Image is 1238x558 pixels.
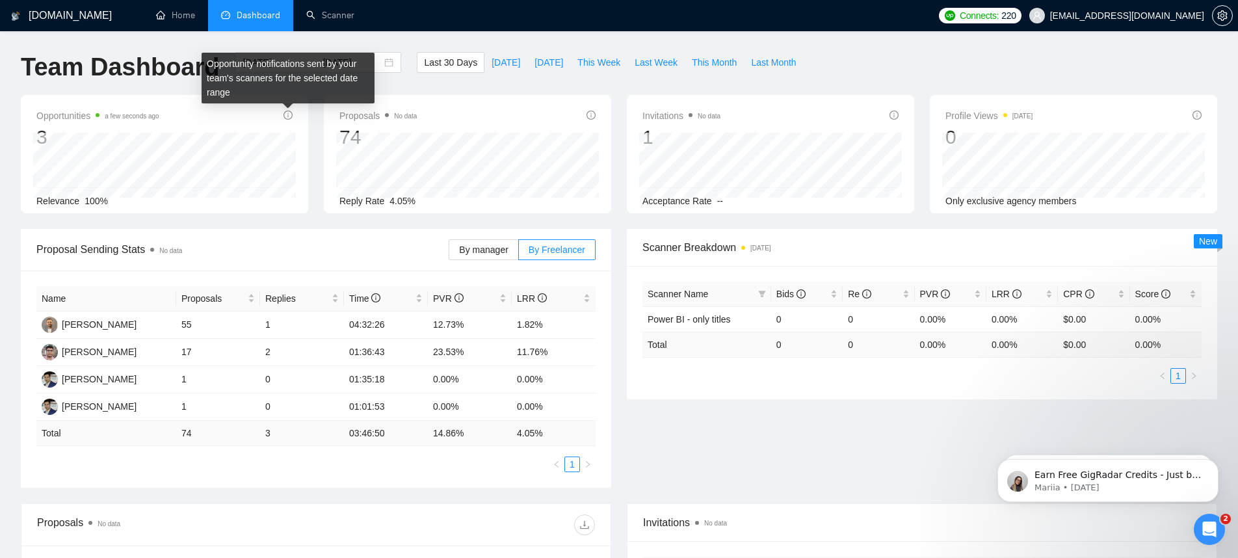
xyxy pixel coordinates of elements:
td: $ 0.00 [1058,332,1129,357]
td: 0 [843,332,914,357]
td: 0 [260,393,344,421]
span: Scanner Breakdown [642,239,1202,256]
td: 0.00% [512,393,596,421]
span: Proposals [181,291,245,306]
span: 4.05% [389,196,415,206]
span: LRR [517,293,547,304]
a: setting [1212,10,1233,21]
span: 100% [85,196,108,206]
span: Proposal Sending Stats [36,241,449,258]
button: right [1186,368,1202,384]
span: Re [848,289,871,299]
span: No data [98,520,120,527]
td: 3 [260,421,344,446]
img: logo [11,6,20,27]
div: Opportunity notifications sent by your team's scanners for the selected date range [202,53,375,103]
span: Score [1135,289,1170,299]
span: Proposals [339,108,417,124]
span: dashboard [221,10,230,20]
span: No data [698,113,720,120]
span: filter [756,284,769,304]
td: 01:01:53 [344,393,428,421]
span: LRR [992,289,1021,299]
button: download [574,514,595,535]
td: 4.05 % [512,421,596,446]
div: [PERSON_NAME] [62,372,137,386]
td: 0.00 % [1130,332,1202,357]
div: [PERSON_NAME] [62,317,137,332]
img: upwork-logo.png [945,10,955,21]
button: left [549,457,564,472]
a: 1 [1171,369,1185,383]
iframe: Intercom live chat [1194,514,1225,545]
td: 0.00% [512,366,596,393]
td: 01:36:43 [344,339,428,366]
img: MS [42,344,58,360]
td: 0.00% [986,306,1058,332]
span: Reply Rate [339,196,384,206]
button: setting [1212,5,1233,26]
span: right [584,460,592,468]
div: 1 [642,125,720,150]
td: 0.00% [428,366,512,393]
span: info-circle [797,289,806,299]
span: Opportunities [36,108,159,124]
button: Last Week [627,52,685,73]
td: 1 [260,312,344,339]
span: info-circle [1085,289,1094,299]
button: right [580,457,596,472]
td: 0 [771,332,843,357]
span: user [1033,11,1042,20]
span: 2 [1220,514,1231,524]
span: -- [717,196,723,206]
td: 03:46:50 [344,421,428,446]
div: 3 [36,125,159,150]
span: 220 [1001,8,1016,23]
td: $0.00 [1058,306,1129,332]
span: left [1159,372,1166,380]
span: This Month [692,55,737,70]
span: Invitations [643,514,1201,531]
td: 74 [176,421,260,446]
td: 23.53% [428,339,512,366]
a: searchScanner [306,10,354,21]
span: Connects: [960,8,999,23]
span: download [575,520,594,530]
td: 1.82% [512,312,596,339]
td: 0.00 % [915,332,986,357]
a: Power BI - only titles [648,314,731,325]
span: No data [159,247,182,254]
td: 55 [176,312,260,339]
span: Last Week [635,55,678,70]
li: 1 [564,457,580,472]
td: 1 [176,366,260,393]
button: left [1155,368,1170,384]
span: setting [1213,10,1232,21]
td: Total [36,421,176,446]
img: AU [42,399,58,415]
span: info-circle [454,293,464,302]
time: a few seconds ago [105,113,159,120]
span: [DATE] [492,55,520,70]
span: Last Month [751,55,796,70]
h1: Team Dashboard [21,52,219,83]
td: 1 [176,393,260,421]
span: info-circle [941,289,950,299]
th: Replies [260,286,344,312]
td: 0 [843,306,914,332]
span: Time [349,293,380,304]
span: CPR [1063,289,1094,299]
th: Name [36,286,176,312]
a: homeHome [156,10,195,21]
span: info-circle [1012,289,1021,299]
a: SR[PERSON_NAME] [42,373,137,384]
span: Profile Views [945,108,1033,124]
span: info-circle [283,111,293,120]
span: Dashboard [237,10,280,21]
div: [PERSON_NAME] [62,345,137,359]
td: 14.86 % [428,421,512,446]
a: MS[PERSON_NAME] [42,346,137,356]
span: Bids [776,289,806,299]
